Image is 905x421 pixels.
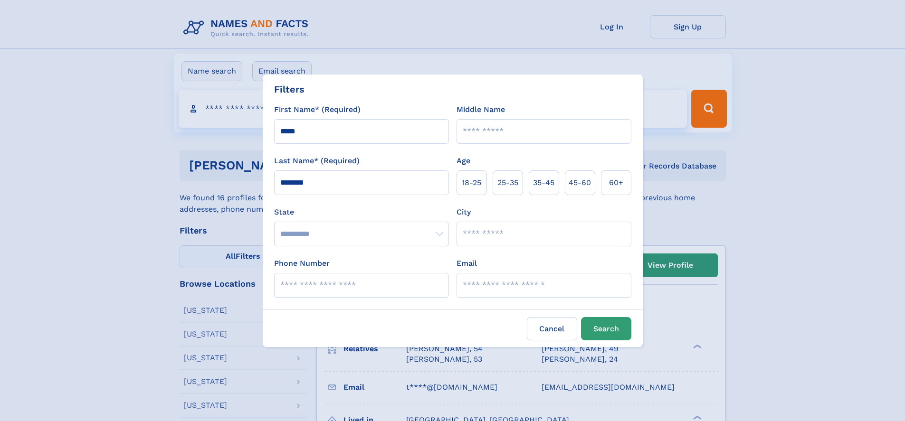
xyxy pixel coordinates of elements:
div: Filters [274,82,305,96]
button: Search [581,317,631,340]
span: 45‑60 [569,177,591,188]
span: 35‑45 [533,177,554,188]
span: 18‑25 [462,177,481,188]
label: First Name* (Required) [274,104,361,115]
label: Email [457,258,477,269]
label: Middle Name [457,104,505,115]
label: Phone Number [274,258,330,269]
span: 60+ [609,177,623,188]
label: Cancel [527,317,577,340]
label: State [274,206,449,218]
span: 25‑35 [497,177,518,188]
label: City [457,206,471,218]
label: Age [457,155,470,167]
label: Last Name* (Required) [274,155,360,167]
